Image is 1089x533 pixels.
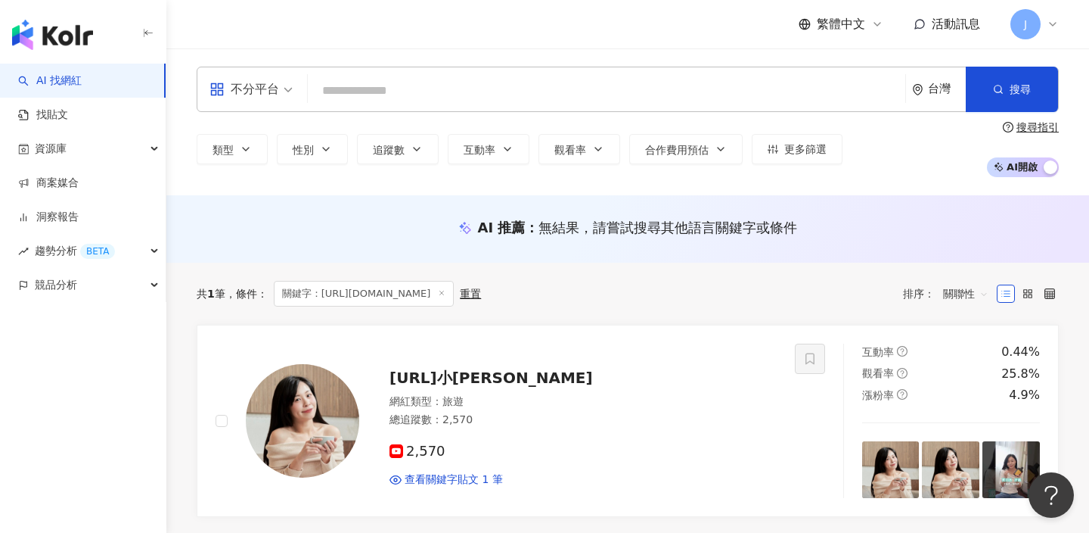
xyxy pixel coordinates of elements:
[460,288,481,300] div: 重置
[18,246,29,257] span: rise
[554,144,586,156] span: 觀看率
[912,84,923,95] span: environment
[1010,83,1031,95] span: 搜尋
[274,281,455,307] span: 關鍵字：[URL][DOMAIN_NAME]
[197,134,268,164] button: 類型
[752,134,842,164] button: 更多篩選
[1001,366,1040,382] div: 25.8%
[207,288,215,300] span: 1
[538,220,797,235] span: 無結果，請嘗試搜尋其他語言關鍵字或條件
[932,17,980,31] span: 活動訊息
[922,441,979,499] img: post-image
[389,444,445,460] span: 2,570
[373,144,405,156] span: 追蹤數
[12,20,93,50] img: logo
[862,346,894,358] span: 互動率
[1016,121,1059,133] div: 搜尋指引
[225,288,268,300] span: 條件 ：
[943,282,988,306] span: 關聯性
[1009,387,1040,404] div: 4.9%
[277,134,348,164] button: 性別
[784,143,827,155] span: 更多篩選
[1001,344,1040,360] div: 0.44%
[18,210,79,225] a: 洞察報告
[464,144,495,156] span: 互動率
[35,234,115,268] span: 趨勢分析
[209,82,225,97] span: appstore
[197,288,225,300] div: 共 筆
[897,368,907,379] span: question-circle
[1003,122,1013,132] span: question-circle
[982,441,1040,499] img: post-image
[629,134,743,164] button: 合作費用預估
[897,346,907,357] span: question-circle
[405,472,503,488] span: 查看關鍵字貼文 1 筆
[645,144,709,156] span: 合作費用預估
[35,268,77,302] span: 競品分析
[197,325,1059,517] a: KOL Avatar[URL]小[PERSON_NAME]網紅類型：旅遊總追蹤數：2,5702,570查看關鍵字貼文 1 筆互動率question-circle0.44%觀看率question-...
[478,218,798,237] div: AI 推薦 ：
[35,132,67,166] span: 資源庫
[80,244,115,259] div: BETA
[357,134,439,164] button: 追蹤數
[862,389,894,401] span: 漲粉率
[442,395,464,407] span: 旅遊
[209,77,279,101] div: 不分平台
[928,83,966,95] div: 台灣
[293,144,314,156] span: 性別
[862,367,894,379] span: 觀看率
[1024,16,1027,33] span: J
[389,394,777,410] div: 網紅類型 ：
[18,73,82,89] a: searchAI 找網紅
[18,108,68,123] a: 找貼文
[389,472,503,488] a: 查看關鍵字貼文 1 筆
[538,134,620,164] button: 觀看率
[817,16,865,33] span: 繁體中文
[903,282,997,306] div: 排序：
[862,441,920,499] img: post-image
[448,134,529,164] button: 互動率
[1028,472,1074,518] iframe: Help Scout Beacon - Open
[389,413,777,428] div: 總追蹤數 ： 2,570
[389,369,593,387] span: [URL]小[PERSON_NAME]
[966,67,1058,112] button: 搜尋
[18,176,79,191] a: 商案媒合
[213,144,234,156] span: 類型
[246,364,359,478] img: KOL Avatar
[897,389,907,400] span: question-circle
